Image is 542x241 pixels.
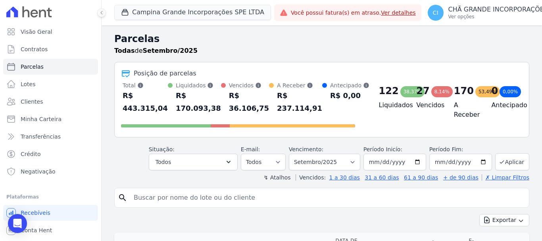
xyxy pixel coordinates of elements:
[263,174,290,181] label: ↯ Atalhos
[114,32,529,46] h2: Parcelas
[482,174,529,181] a: ✗ Limpar Filtros
[8,214,27,233] div: Open Intercom Messenger
[229,89,269,115] div: R$ 36.106,75
[277,81,322,89] div: A Receber
[443,174,479,181] a: + de 90 dias
[129,190,526,206] input: Buscar por nome do lote ou do cliente
[229,81,269,89] div: Vencidos
[134,69,196,78] div: Posição de parcelas
[176,81,221,89] div: Liquidados
[3,164,98,179] a: Negativação
[500,86,521,97] div: 0,00%
[114,46,198,56] p: de
[289,146,323,152] label: Vencimento:
[21,28,52,36] span: Visão Geral
[277,89,322,115] div: R$ 237.114,91
[21,133,61,141] span: Transferências
[6,192,95,202] div: Plataformas
[118,193,127,202] i: search
[3,129,98,145] a: Transferências
[454,85,474,97] div: 170
[330,89,369,102] div: R$ 0,00
[21,115,62,123] span: Minha Carteira
[21,63,44,71] span: Parcelas
[3,146,98,162] a: Crédito
[123,81,168,89] div: Total
[3,24,98,40] a: Visão Geral
[3,111,98,127] a: Minha Carteira
[416,100,441,110] h4: Vencidos
[21,150,41,158] span: Crédito
[3,222,98,238] a: Conta Hent
[429,145,492,154] label: Período Fim:
[21,168,56,175] span: Negativação
[433,10,438,15] span: CI
[3,41,98,57] a: Contratos
[491,100,516,110] h4: Antecipado
[479,214,529,226] button: Exportar
[3,205,98,221] a: Recebíveis
[156,157,171,167] span: Todos
[291,9,416,17] span: Você possui fatura(s) em atraso.
[3,94,98,110] a: Clientes
[114,5,271,20] button: Campina Grande Incorporações SPE LTDA
[21,98,43,106] span: Clientes
[241,146,260,152] label: E-mail:
[176,89,221,115] div: R$ 170.093,38
[296,174,326,181] label: Vencidos:
[149,154,238,170] button: Todos
[21,226,52,234] span: Conta Hent
[416,85,429,97] div: 27
[3,59,98,75] a: Parcelas
[404,174,438,181] a: 61 a 90 dias
[431,86,453,97] div: 8,14%
[329,174,360,181] a: 1 a 30 dias
[149,146,175,152] label: Situação:
[400,86,425,97] div: 38,37%
[495,153,529,170] button: Aplicar
[143,47,198,54] strong: Setembro/2025
[379,85,399,97] div: 122
[363,146,402,152] label: Período Inicío:
[21,80,36,88] span: Lotes
[21,45,48,53] span: Contratos
[114,47,135,54] strong: Todas
[3,76,98,92] a: Lotes
[365,174,399,181] a: 31 a 60 dias
[330,81,369,89] div: Antecipado
[491,85,498,97] div: 0
[123,89,168,115] div: R$ 443.315,04
[21,209,50,217] span: Recebíveis
[454,100,479,120] h4: A Receber
[379,100,404,110] h4: Liquidados
[475,86,500,97] div: 53,49%
[381,10,416,16] a: Ver detalhes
